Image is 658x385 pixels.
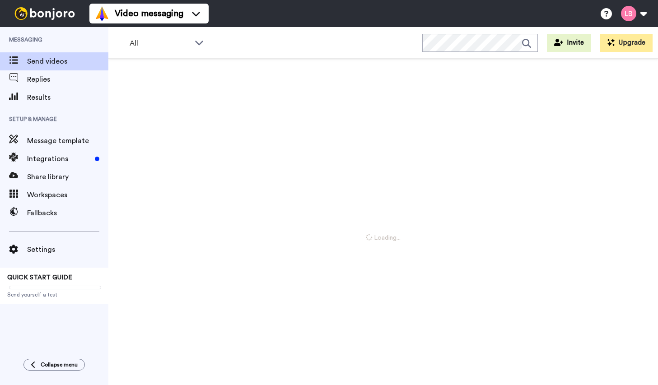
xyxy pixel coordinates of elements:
button: Invite [547,34,591,52]
span: All [130,38,190,49]
img: bj-logo-header-white.svg [11,7,79,20]
img: vm-color.svg [95,6,109,21]
span: Send yourself a test [7,291,101,298]
span: Results [27,92,108,103]
span: Send videos [27,56,108,67]
span: Settings [27,244,108,255]
span: Message template [27,135,108,146]
span: QUICK START GUIDE [7,274,72,281]
span: Integrations [27,153,91,164]
button: Collapse menu [23,359,85,371]
span: Share library [27,172,108,182]
span: Loading... [366,233,401,242]
span: Replies [27,74,108,85]
span: Workspaces [27,190,108,200]
span: Fallbacks [27,208,108,218]
span: Collapse menu [41,361,78,368]
span: Video messaging [115,7,183,20]
button: Upgrade [600,34,653,52]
